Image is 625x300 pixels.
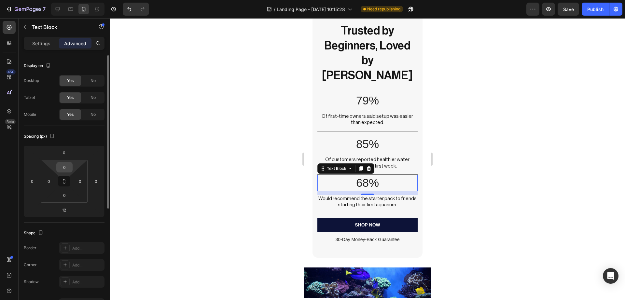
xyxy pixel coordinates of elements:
div: Mobile [24,112,36,117]
div: Add... [72,262,103,268]
span: Need republishing [367,6,400,12]
button: 7 [3,3,49,16]
input: 0px [75,176,85,186]
p: 7 [43,5,46,13]
button: Save [558,3,579,16]
span: Yes [67,112,74,117]
div: Beta [5,119,16,124]
div: Publish [587,6,604,13]
div: Desktop [24,78,39,84]
input: 0 [58,148,71,157]
input: 12 [58,205,71,215]
div: Display on [24,61,52,70]
div: Corner [24,262,37,268]
input: 0px [58,190,71,200]
div: Open Intercom Messenger [603,268,618,284]
iframe: Design area [304,18,431,300]
input: 0px [44,176,54,186]
span: Yes [67,78,74,84]
span: / [274,6,275,13]
span: Yes [67,95,74,101]
span: No [90,112,96,117]
div: Shadow [24,279,39,285]
span: No [90,78,96,84]
p: Text Block [32,23,87,31]
input: 0px [58,162,71,172]
button: Publish [582,3,609,16]
div: 450 [6,69,16,75]
input: 0 [91,176,101,186]
div: Add... [72,279,103,285]
p: Settings [32,40,50,47]
span: Landing Page - [DATE] 10:15:28 [277,6,345,13]
span: No [90,95,96,101]
div: Border [24,245,36,251]
div: Tablet [24,95,35,101]
span: Save [563,7,574,12]
input: 0 [27,176,37,186]
div: Shape [24,229,45,238]
div: Add... [72,245,103,251]
div: Undo/Redo [123,3,149,16]
div: Spacing (px) [24,132,56,141]
p: Advanced [64,40,86,47]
